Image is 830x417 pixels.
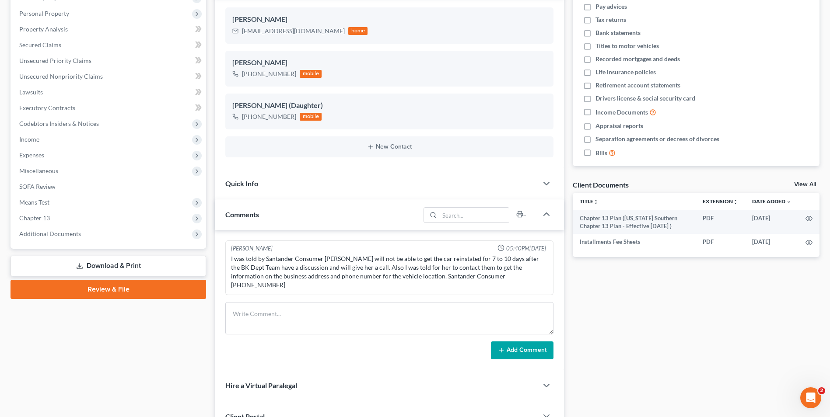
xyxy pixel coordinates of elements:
[19,151,44,159] span: Expenses
[573,234,696,250] td: Installments Fee Sheets
[593,199,599,205] i: unfold_more
[19,88,43,96] span: Lawsuits
[19,183,56,190] span: SOFA Review
[19,104,75,111] span: Executory Contracts
[19,73,103,80] span: Unsecured Nonpriority Claims
[19,25,68,33] span: Property Analysis
[745,210,798,234] td: [DATE]
[745,234,798,250] td: [DATE]
[231,254,548,289] div: I was told by Santander Consumer [PERSON_NAME] will not be able to get the car reinstated for 7 t...
[231,244,273,253] div: [PERSON_NAME]
[225,210,259,219] span: Comments
[786,199,791,205] i: expand_more
[595,135,719,143] span: Separation agreements or decrees of divorces
[11,280,206,299] a: Review & File
[595,122,643,130] span: Appraisal reports
[19,198,49,206] span: Means Test
[595,42,659,50] span: Titles to motor vehicles
[595,55,680,63] span: Recorded mortgages and deeds
[12,21,206,37] a: Property Analysis
[439,208,509,222] input: Search...
[19,57,91,64] span: Unsecured Priority Claims
[752,198,791,205] a: Date Added expand_more
[12,100,206,116] a: Executory Contracts
[12,84,206,100] a: Lawsuits
[242,112,296,121] div: [PHONE_NUMBER]
[800,387,821,408] iframe: Intercom live chat
[696,210,745,234] td: PDF
[595,108,648,117] span: Income Documents
[818,387,825,394] span: 2
[19,41,61,49] span: Secured Claims
[595,94,695,103] span: Drivers license & social security card
[225,381,297,389] span: Hire a Virtual Paralegal
[573,210,696,234] td: Chapter 13 Plan ([US_STATE] Southern Chapter 13 Plan - Effective [DATE] )
[696,234,745,250] td: PDF
[232,101,546,111] div: [PERSON_NAME] (Daughter)
[580,198,599,205] a: Titleunfold_more
[506,244,546,253] span: 05:40PM[DATE]
[300,113,322,121] div: mobile
[242,69,296,78] div: [PHONE_NUMBER]
[595,28,641,37] span: Bank statements
[19,230,81,237] span: Additional Documents
[232,14,546,25] div: [PERSON_NAME]
[19,167,58,174] span: Miscellaneous
[595,68,656,76] span: Life insurance policies
[19,136,39,143] span: Income
[733,199,738,205] i: unfold_more
[11,256,206,276] a: Download & Print
[12,53,206,69] a: Unsecured Priority Claims
[348,27,368,35] div: home
[573,180,629,189] div: Client Documents
[595,15,626,24] span: Tax returns
[595,81,680,90] span: Retirement account statements
[19,10,69,17] span: Personal Property
[12,69,206,84] a: Unsecured Nonpriority Claims
[703,198,738,205] a: Extensionunfold_more
[300,70,322,78] div: mobile
[595,2,627,11] span: Pay advices
[19,214,50,222] span: Chapter 13
[225,179,258,188] span: Quick Info
[491,341,553,360] button: Add Comment
[595,149,607,157] span: Bills
[232,143,546,150] button: New Contact
[232,58,546,68] div: [PERSON_NAME]
[12,179,206,195] a: SOFA Review
[19,120,99,127] span: Codebtors Insiders & Notices
[12,37,206,53] a: Secured Claims
[242,27,345,35] div: [EMAIL_ADDRESS][DOMAIN_NAME]
[794,181,816,188] a: View All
